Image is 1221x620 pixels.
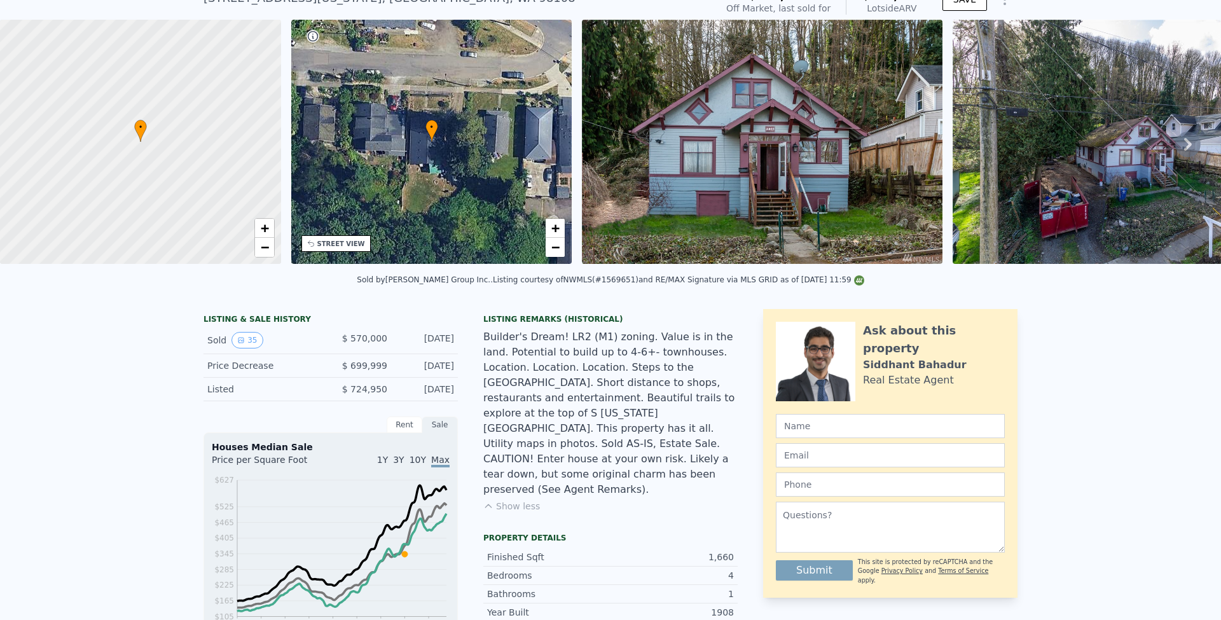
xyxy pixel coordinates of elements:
div: This site is protected by reCAPTCHA and the Google and apply. [858,558,1005,585]
span: + [260,220,268,236]
div: Builder's Dream! LR2 (M1) zoning. Value is in the land. Potential to build up to 4-6+- townhouses... [483,329,738,497]
div: Sold [207,332,321,348]
div: [DATE] [397,359,454,372]
span: • [134,121,147,133]
div: Bathrooms [487,588,610,600]
div: Ask about this property [863,322,1005,357]
a: Zoom out [255,238,274,257]
div: Bedrooms [487,569,610,582]
a: Privacy Policy [881,567,923,574]
span: 3Y [393,455,404,465]
tspan: $525 [214,502,234,511]
div: Sold by [PERSON_NAME] Group Inc. . [357,275,493,284]
button: Submit [776,560,853,581]
span: − [551,239,560,255]
a: Zoom in [255,219,274,238]
tspan: $285 [214,565,234,574]
div: • [425,120,438,142]
span: $ 724,950 [342,384,387,394]
div: LISTING & SALE HISTORY [203,314,458,327]
input: Name [776,414,1005,438]
div: 1908 [610,606,734,619]
div: Off Market, last sold for [726,2,831,15]
button: Show less [483,500,540,513]
a: Terms of Service [938,567,988,574]
a: Zoom in [546,219,565,238]
div: Houses Median Sale [212,441,450,453]
div: Real Estate Agent [863,373,954,388]
span: $ 699,999 [342,361,387,371]
div: STREET VIEW [317,239,365,249]
div: Sale [422,417,458,433]
span: $ 570,000 [342,333,387,343]
div: Year Built [487,606,610,619]
tspan: $345 [214,549,234,558]
div: Price per Square Foot [212,453,331,474]
div: Finished Sqft [487,551,610,563]
span: + [551,220,560,236]
input: Email [776,443,1005,467]
div: Listing courtesy of NWMLS (#1569651) and RE/MAX Signature via MLS GRID as of [DATE] 11:59 [493,275,864,284]
a: Zoom out [546,238,565,257]
div: 1 [610,588,734,600]
tspan: $225 [214,581,234,589]
img: NWMLS Logo [854,275,864,286]
tspan: $465 [214,518,234,527]
div: [DATE] [397,383,454,396]
tspan: $627 [214,476,234,485]
span: Max [431,455,450,467]
div: [DATE] [397,332,454,348]
span: 10Y [410,455,426,465]
div: Property details [483,533,738,543]
div: 1,660 [610,551,734,563]
div: 4 [610,569,734,582]
div: Siddhant Bahadur [863,357,967,373]
button: View historical data [231,332,263,348]
div: Lotside ARV [862,2,922,15]
div: • [134,120,147,142]
span: • [425,121,438,133]
div: Rent [387,417,422,433]
span: 1Y [377,455,388,465]
tspan: $165 [214,596,234,605]
div: Price Decrease [207,359,321,372]
tspan: $405 [214,534,234,542]
div: Listed [207,383,321,396]
input: Phone [776,472,1005,497]
img: Sale: 117879571 Parcel: 97885846 [582,20,942,264]
span: − [260,239,268,255]
div: Listing Remarks (Historical) [483,314,738,324]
